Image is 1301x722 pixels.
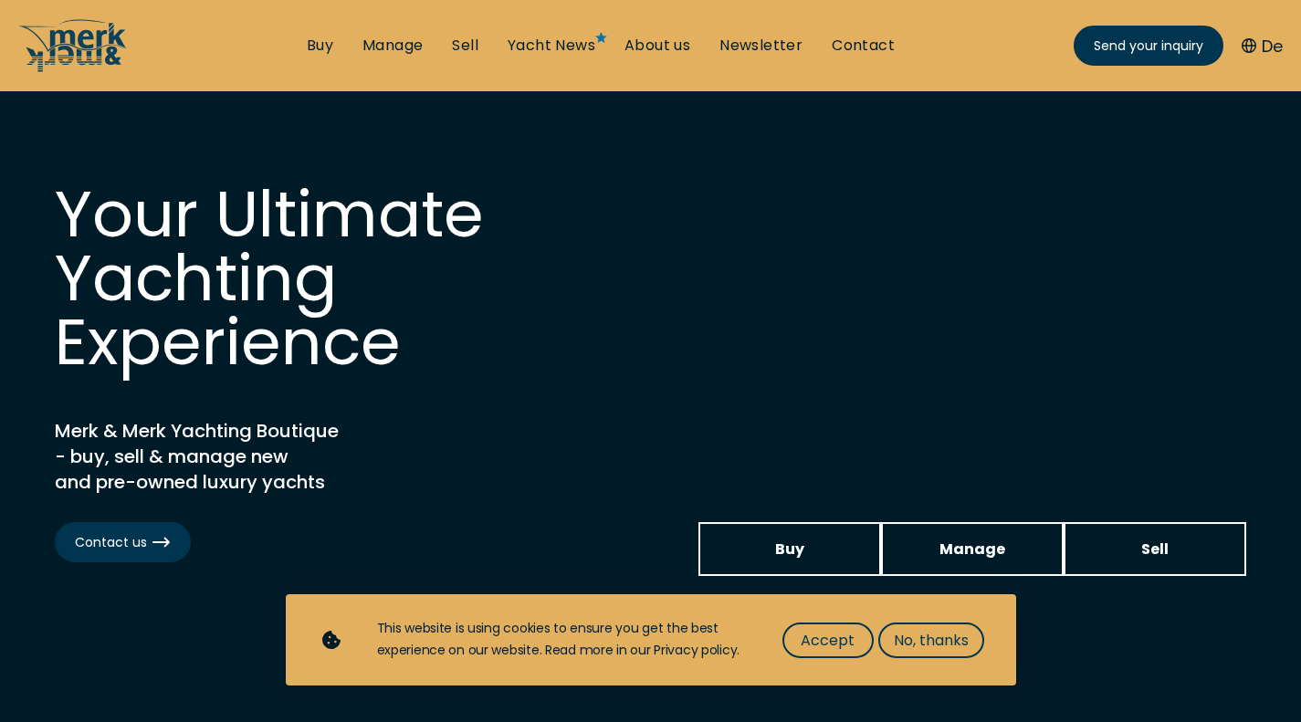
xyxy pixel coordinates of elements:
[654,641,737,659] a: Privacy policy
[939,538,1005,560] span: Manage
[719,36,803,56] a: Newsletter
[1141,538,1169,560] span: Sell
[881,522,1064,576] a: Manage
[307,36,333,56] a: Buy
[55,418,511,495] h2: Merk & Merk Yachting Boutique - buy, sell & manage new and pre-owned luxury yachts
[832,36,895,56] a: Contact
[624,36,690,56] a: About us
[55,183,603,374] h1: Your Ultimate Yachting Experience
[878,623,984,658] button: No, thanks
[782,623,874,658] button: Accept
[775,538,804,560] span: Buy
[362,36,423,56] a: Manage
[698,522,881,576] a: Buy
[1242,34,1283,58] button: De
[55,522,191,562] a: Contact us
[377,618,746,662] div: This website is using cookies to ensure you get the best experience on our website. Read more in ...
[1094,37,1203,56] span: Send your inquiry
[894,629,969,652] span: No, thanks
[452,36,478,56] a: Sell
[1074,26,1223,66] a: Send your inquiry
[801,629,855,652] span: Accept
[1064,522,1246,576] a: Sell
[75,533,171,552] span: Contact us
[508,36,595,56] a: Yacht News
